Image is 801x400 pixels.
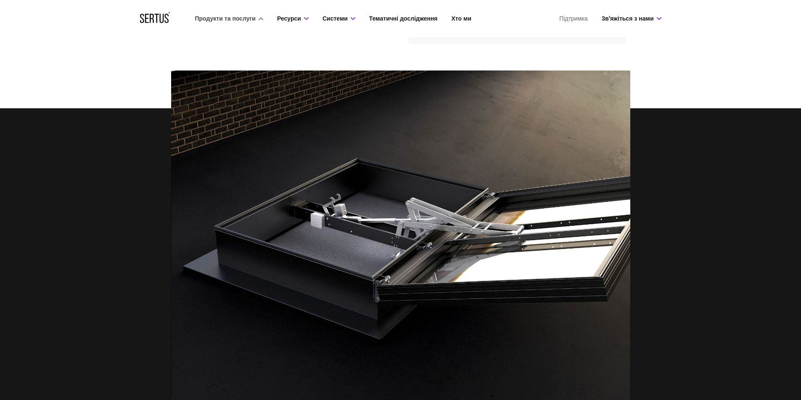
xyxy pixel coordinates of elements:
[369,15,438,22] a: Тематичні дослідження
[602,15,654,22] font: Зв'яжіться з нами
[452,15,472,22] a: Хто ми
[277,15,301,22] font: Ресурси
[759,360,801,400] iframe: Віджет чату
[323,15,348,22] font: Системи
[195,15,256,22] font: Продукти та послуги
[323,15,355,22] a: Системи
[195,15,263,22] a: Продукти та послуги
[559,15,587,22] a: Підтримка
[759,360,801,400] div: Віджет чата
[277,15,309,22] a: Ресурси
[602,15,661,22] a: Зв'яжіться з нами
